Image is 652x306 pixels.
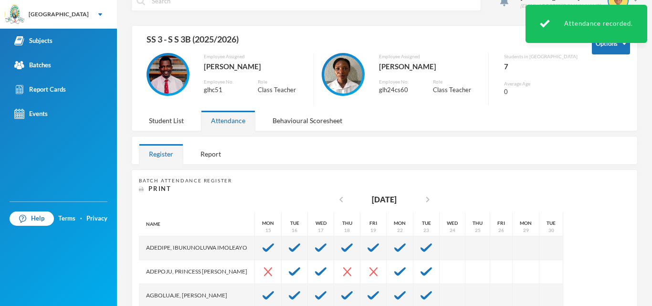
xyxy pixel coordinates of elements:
[372,194,397,205] div: [DATE]
[139,33,578,53] div: SS 3 - S S 3B (2025/2026)
[450,227,455,234] div: 24
[10,211,54,226] a: Help
[370,227,376,234] div: 19
[379,53,482,60] div: Employee Assigned
[475,227,481,234] div: 25
[592,33,630,54] button: Options
[394,220,406,227] div: Mon
[139,260,255,284] div: Adepoju, Princess [PERSON_NAME]
[258,85,306,95] div: Class Teacher
[14,36,53,46] div: Subjects
[139,236,255,260] div: Adedipe, Ibukunoluwa Imoleayo
[14,60,51,70] div: Batches
[204,60,306,73] div: [PERSON_NAME]
[292,227,297,234] div: 16
[379,85,419,95] div: glh24cs60
[433,85,481,95] div: Class Teacher
[262,220,274,227] div: Mon
[86,214,107,223] a: Privacy
[526,5,647,43] div: Attendance recorded.
[473,220,483,227] div: Thu
[520,220,532,227] div: Mon
[258,78,306,85] div: Role
[369,220,377,227] div: Fri
[397,227,403,234] div: 22
[204,78,243,85] div: Employee No.
[148,185,171,192] span: Print
[447,220,458,227] div: Wed
[504,80,578,87] div: Average Age
[190,144,231,164] div: Report
[204,85,243,95] div: glhc51
[498,227,504,234] div: 26
[379,78,419,85] div: Employee No.
[318,227,324,234] div: 17
[14,109,48,119] div: Events
[139,110,194,131] div: Student List
[433,78,481,85] div: Role
[523,227,529,234] div: 29
[290,220,299,227] div: Tue
[504,53,578,60] div: Students in [GEOGRAPHIC_DATA]
[149,55,187,94] img: EMPLOYEE
[504,60,578,73] div: 7
[497,220,505,227] div: Fri
[504,87,578,97] div: 0
[336,194,347,205] i: chevron_left
[139,212,255,236] div: Name
[520,2,600,10] div: [EMAIL_ADDRESS][DOMAIN_NAME]
[29,10,89,19] div: [GEOGRAPHIC_DATA]
[315,220,326,227] div: Wed
[324,55,362,94] img: EMPLOYEE
[58,214,75,223] a: Terms
[422,220,431,227] div: Tue
[80,214,82,223] div: ·
[139,178,232,183] span: Batch Attendance Register
[344,227,350,234] div: 18
[263,110,352,131] div: Behavioural Scoresheet
[547,220,556,227] div: Tue
[423,227,429,234] div: 23
[5,5,24,24] img: logo
[342,220,352,227] div: Thu
[204,53,306,60] div: Employee Assigned
[14,84,66,95] div: Report Cards
[548,227,554,234] div: 30
[379,60,482,73] div: [PERSON_NAME]
[201,110,255,131] div: Attendance
[139,144,183,164] div: Register
[265,227,271,234] div: 15
[422,194,433,205] i: chevron_right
